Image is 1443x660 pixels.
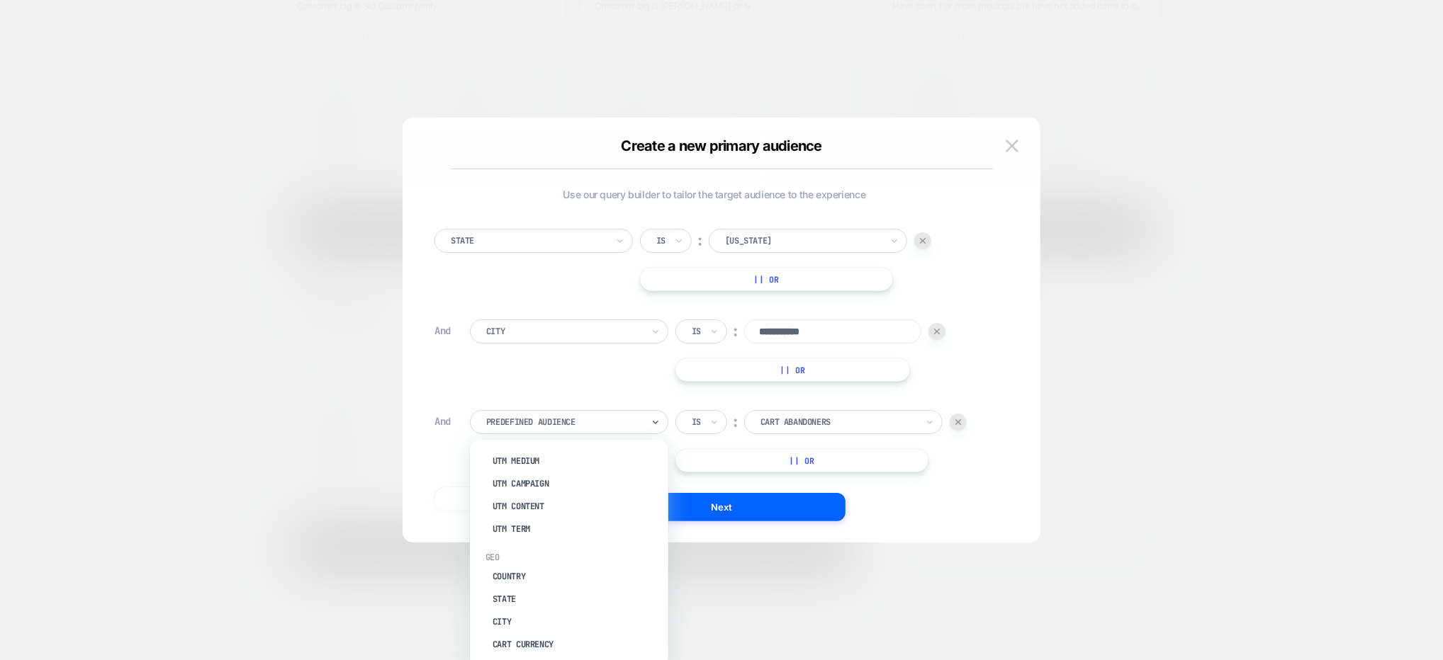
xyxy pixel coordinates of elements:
[920,238,926,244] img: end
[729,413,743,432] div: ︰
[434,188,994,200] span: Use our query builder to tailor the target audience to the experience
[955,419,961,425] img: end
[729,322,743,341] div: ︰
[934,329,940,334] img: end
[675,358,910,382] button: || Or
[434,415,456,428] div: And
[597,493,846,521] button: Next
[675,448,928,472] button: || Or
[640,267,893,291] button: || Or
[484,472,668,495] div: UTM Campaign
[484,450,668,472] div: UTM Medium
[434,324,456,337] div: And
[693,232,707,251] div: ︰
[484,495,668,518] div: UTM Content
[451,137,993,154] div: Create a new primary audience
[1006,140,1018,152] img: close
